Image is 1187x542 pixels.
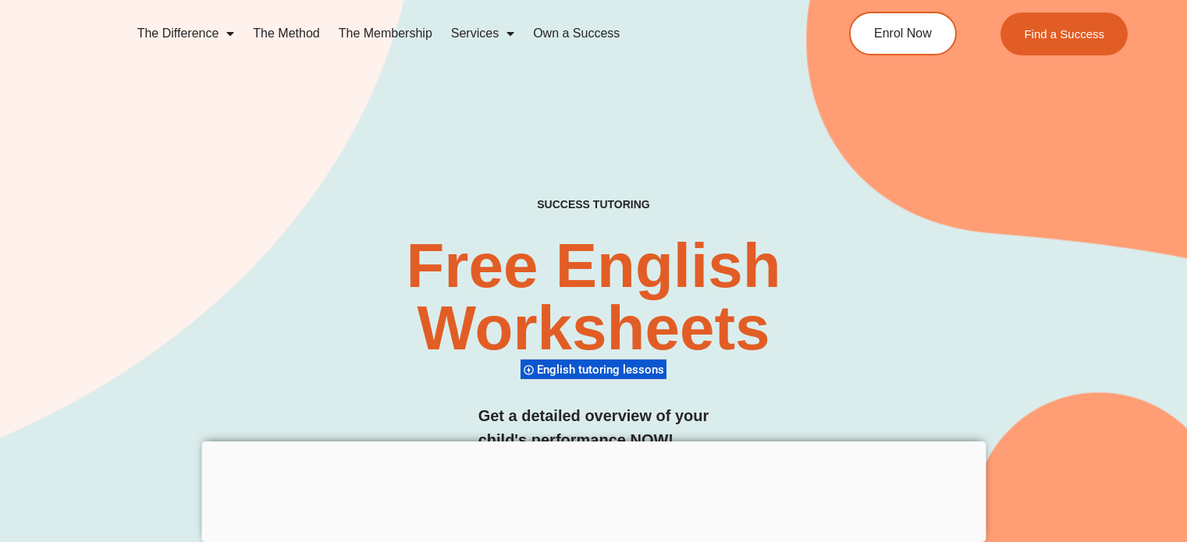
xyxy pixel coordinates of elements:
a: Own a Success [524,16,629,51]
a: Find a Success [1000,12,1128,55]
iframe: Advertisement [201,441,986,538]
h3: Get a detailed overview of your child's performance NOW! [478,404,709,452]
a: The Method [243,16,329,51]
a: The Membership [329,16,442,51]
a: Enrol Now [849,12,957,55]
h2: Free English Worksheets​ [241,235,946,360]
span: Find a Success [1024,28,1104,40]
h4: SUCCESS TUTORING​ [435,198,752,211]
nav: Menu [128,16,788,51]
span: Enrol Now [874,27,932,40]
div: English tutoring lessons [521,359,666,380]
a: Services [442,16,524,51]
a: The Difference [128,16,244,51]
span: English tutoring lessons [537,363,669,377]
